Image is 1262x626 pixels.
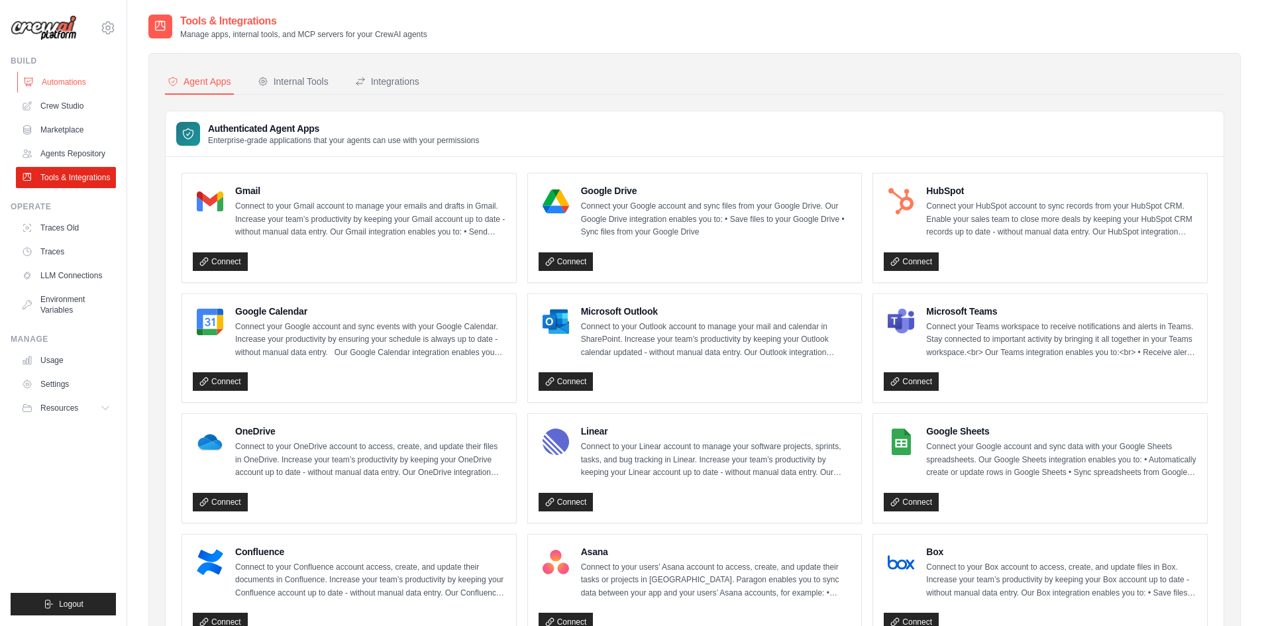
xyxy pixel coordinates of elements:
h4: Linear [581,425,851,438]
p: Connect to your Confluence account access, create, and update their documents in Confluence. Incr... [235,561,505,600]
a: Connect [193,372,248,391]
p: Connect to your users’ Asana account to access, create, and update their tasks or projects in [GE... [581,561,851,600]
a: Environment Variables [16,289,116,321]
img: Google Calendar Logo [197,309,223,335]
button: Integrations [352,70,422,95]
img: Microsoft Outlook Logo [543,309,569,335]
h3: Authenticated Agent Apps [208,122,480,135]
a: Connect [193,493,248,511]
button: Logout [11,593,116,615]
h4: Box [926,545,1196,558]
a: LLM Connections [16,265,116,286]
a: Connect [884,252,939,271]
a: Usage [16,350,116,371]
h4: Google Drive [581,184,851,197]
h4: Google Calendar [235,305,505,318]
a: Traces Old [16,217,116,238]
a: Traces [16,241,116,262]
img: Google Sheets Logo [888,429,914,455]
img: Linear Logo [543,429,569,455]
a: Tools & Integrations [16,167,116,188]
img: Asana Logo [543,549,569,576]
div: Agent Apps [168,75,231,88]
a: Automations [17,72,117,93]
p: Connect your Google account and sync data with your Google Sheets spreadsheets. Our Google Sheets... [926,441,1196,480]
a: Connect [884,493,939,511]
p: Connect to your Box account to access, create, and update files in Box. Increase your team’s prod... [926,561,1196,600]
button: Internal Tools [255,70,331,95]
a: Connect [539,372,594,391]
img: Box Logo [888,549,914,576]
a: Connect [539,493,594,511]
a: Connect [193,252,248,271]
img: Confluence Logo [197,549,223,576]
p: Manage apps, internal tools, and MCP servers for your CrewAI agents [180,29,427,40]
p: Connect to your Gmail account to manage your emails and drafts in Gmail. Increase your team’s pro... [235,200,505,239]
img: Logo [11,15,77,41]
img: OneDrive Logo [197,429,223,455]
h4: Microsoft Outlook [581,305,851,318]
a: Connect [539,252,594,271]
p: Connect your HubSpot account to sync records from your HubSpot CRM. Enable your sales team to clo... [926,200,1196,239]
h4: HubSpot [926,184,1196,197]
p: Connect to your OneDrive account to access, create, and update their files in OneDrive. Increase ... [235,441,505,480]
p: Enterprise-grade applications that your agents can use with your permissions [208,135,480,146]
div: Internal Tools [258,75,329,88]
img: Microsoft Teams Logo [888,309,914,335]
div: Build [11,56,116,66]
p: Connect to your Linear account to manage your software projects, sprints, tasks, and bug tracking... [581,441,851,480]
p: Connect your Google account and sync events with your Google Calendar. Increase your productivity... [235,321,505,360]
div: Operate [11,201,116,212]
a: Agents Repository [16,143,116,164]
a: Marketplace [16,119,116,140]
p: Connect your Google account and sync files from your Google Drive. Our Google Drive integration e... [581,200,851,239]
button: Resources [16,397,116,419]
div: Integrations [355,75,419,88]
a: Settings [16,374,116,395]
span: Resources [40,403,78,413]
div: Manage [11,334,116,344]
a: Connect [884,372,939,391]
span: Logout [59,599,83,609]
img: Google Drive Logo [543,188,569,215]
h4: OneDrive [235,425,505,438]
h2: Tools & Integrations [180,13,427,29]
h4: Confluence [235,545,505,558]
p: Connect your Teams workspace to receive notifications and alerts in Teams. Stay connected to impo... [926,321,1196,360]
h4: Microsoft Teams [926,305,1196,318]
h4: Asana [581,545,851,558]
h4: Google Sheets [926,425,1196,438]
a: Crew Studio [16,95,116,117]
img: HubSpot Logo [888,188,914,215]
button: Agent Apps [165,70,234,95]
h4: Gmail [235,184,505,197]
p: Connect to your Outlook account to manage your mail and calendar in SharePoint. Increase your tea... [581,321,851,360]
img: Gmail Logo [197,188,223,215]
